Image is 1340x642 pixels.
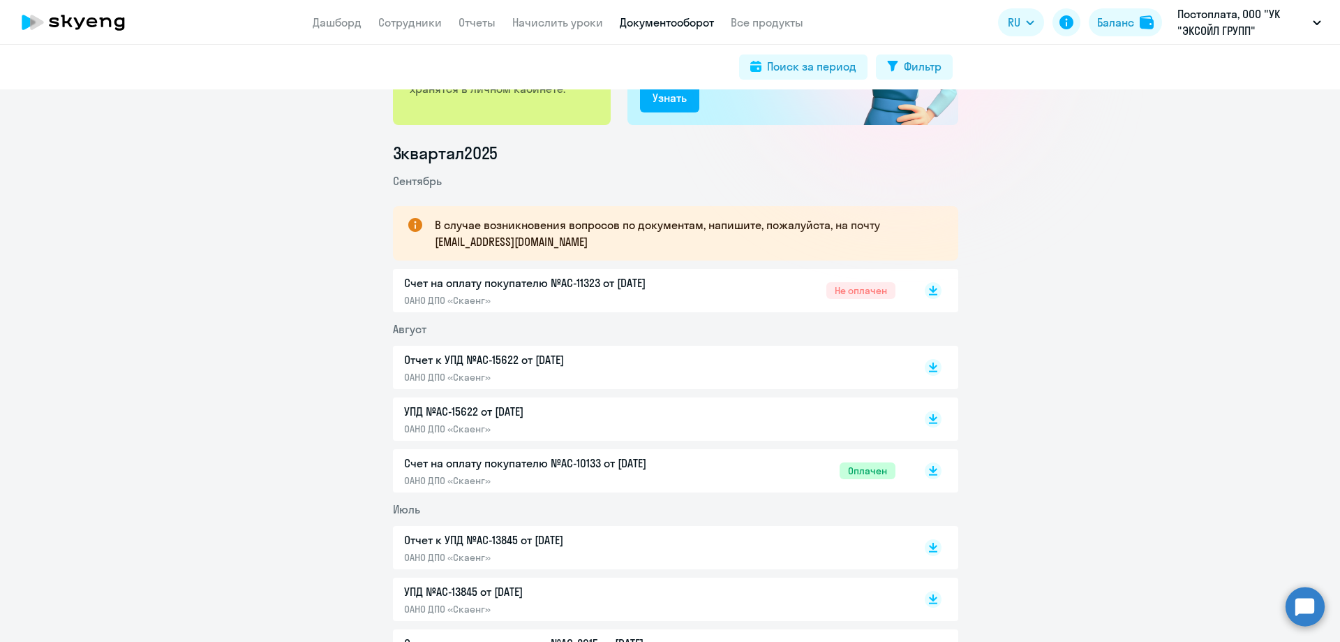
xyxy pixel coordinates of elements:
p: ОАНО ДПО «Скаенг» [404,294,697,307]
a: Начислить уроки [512,15,603,29]
span: Не оплачен [826,282,895,299]
li: 3 квартал 2025 [393,142,958,164]
button: Постоплата, ООО "УК "ЭКСОЙЛ ГРУПП" [1170,6,1328,39]
div: Узнать [653,89,687,106]
p: ОАНО ДПО «Скаенг» [404,551,697,564]
button: RU [998,8,1044,36]
a: Отчет к УПД №AC-13845 от [DATE]ОАНО ДПО «Скаенг» [404,532,895,564]
a: УПД №AC-13845 от [DATE]ОАНО ДПО «Скаенг» [404,583,895,615]
p: ОАНО ДПО «Скаенг» [404,423,697,435]
a: Документооборот [620,15,714,29]
a: Отчет к УПД №AC-15622 от [DATE]ОАНО ДПО «Скаенг» [404,351,895,384]
p: Счет на оплату покупателю №AC-11323 от [DATE] [404,275,697,291]
p: ОАНО ДПО «Скаенг» [404,474,697,487]
button: Узнать [640,85,699,112]
p: Отчет к УПД №AC-13845 от [DATE] [404,532,697,548]
a: Отчеты [459,15,496,29]
span: Август [393,322,426,336]
a: Счет на оплату покупателю №AC-10133 от [DATE]ОАНО ДПО «Скаенг»Оплачен [404,455,895,487]
img: balance [1140,15,1154,29]
a: УПД №AC-15622 от [DATE]ОАНО ДПО «Скаенг» [404,403,895,435]
button: Балансbalance [1089,8,1162,36]
a: Все продукты [731,15,803,29]
p: В случае возникновения вопросов по документам, напишите, пожалуйста, на почту [EMAIL_ADDRESS][DOM... [435,217,933,250]
p: Постоплата, ООО "УК "ЭКСОЙЛ ГРУПП" [1177,6,1307,39]
a: Счет на оплату покупателю №AC-11323 от [DATE]ОАНО ДПО «Скаенг»Не оплачен [404,275,895,307]
p: Счет на оплату покупателю №AC-10133 от [DATE] [404,455,697,472]
button: Поиск за период [739,54,868,80]
p: ОАНО ДПО «Скаенг» [404,371,697,384]
span: RU [1008,14,1020,31]
p: Отчет к УПД №AC-15622 от [DATE] [404,351,697,368]
div: Фильтр [904,58,941,75]
p: УПД №AC-15622 от [DATE] [404,403,697,420]
p: УПД №AC-13845 от [DATE] [404,583,697,600]
span: Оплачен [840,462,895,479]
span: Сентябрь [393,174,442,188]
div: Баланс [1097,14,1134,31]
div: Поиск за период [767,58,856,75]
button: Фильтр [876,54,953,80]
p: ОАНО ДПО «Скаенг» [404,603,697,615]
span: Июль [393,502,420,516]
a: Сотрудники [378,15,442,29]
a: Дашборд [313,15,362,29]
